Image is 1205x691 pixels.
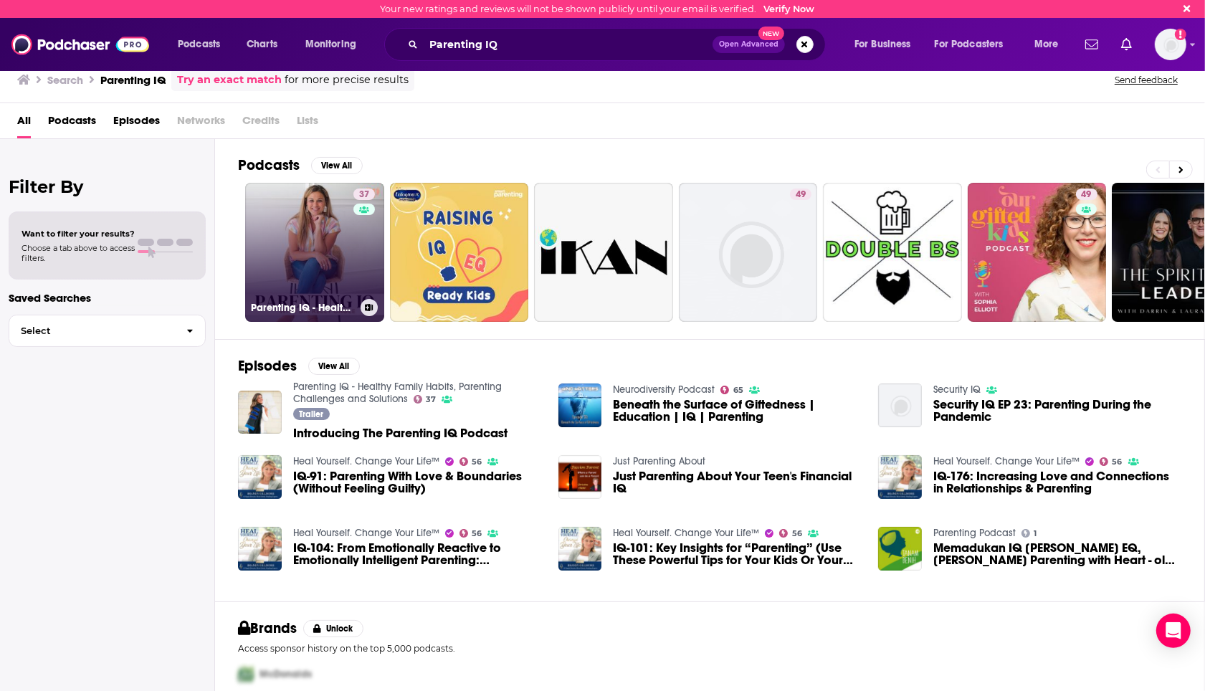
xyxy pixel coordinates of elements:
a: Podcasts [48,109,96,138]
h2: Podcasts [238,156,300,174]
button: open menu [295,33,375,56]
span: 65 [733,387,743,394]
button: open menu [168,33,239,56]
a: IQ-104: From Emotionally Reactive to Emotionally Intelligent Parenting: Preventing Negative Patterns [293,542,541,566]
img: IQ-104: From Emotionally Reactive to Emotionally Intelligent Parenting: Preventing Negative Patterns [238,527,282,571]
a: Charts [237,33,286,56]
button: open menu [844,33,929,56]
img: Memadukan IQ dan EQ, Pahami Yuk Parenting with Heart - oleh Ellen Patricia, MA(Counseling), ACC [878,527,922,571]
a: Just Parenting About Your Teen's Financial IQ [613,470,861,495]
a: Episodes [113,109,160,138]
button: open menu [1024,33,1077,56]
h3: Parenting IQ [100,73,166,87]
span: Lists [297,109,318,138]
div: Your new ratings and reviews will not be shown publicly until your email is verified. [380,4,814,14]
a: Introducing The Parenting IQ Podcast [293,427,508,439]
img: IQ-91: Parenting With Love & Boundaries (Without Feeling Guilty) [238,455,282,499]
a: IQ-176: Increasing Love and Connections in Relationships & Parenting [933,470,1181,495]
button: Open AdvancedNew [713,36,785,53]
h2: Episodes [238,357,297,375]
button: Send feedback [1110,74,1182,86]
h3: Parenting IQ - Healthy Family Habits, Parenting Challenges and Solutions [251,302,355,314]
a: IQ-91: Parenting With Love & Boundaries (Without Feeling Guilty) [293,470,541,495]
span: Memadukan IQ [PERSON_NAME] EQ, [PERSON_NAME] Parenting with Heart - oleh [PERSON_NAME] [PERSON_NA... [933,542,1181,566]
span: 37 [359,188,369,202]
a: Security IQ [933,383,981,396]
h3: Search [47,73,83,87]
img: IQ-101: Key Insights for “Parenting” (Use These Powerful Tips for Your Kids Or Your Child Self) [558,527,602,571]
a: 56 [779,529,802,538]
img: Introducing The Parenting IQ Podcast [238,391,282,434]
span: Want to filter your results? [22,229,135,239]
a: Heal Yourself. Change Your Life™ [613,527,759,539]
span: For Podcasters [935,34,1004,54]
a: Show notifications dropdown [1080,32,1104,57]
p: Saved Searches [9,291,206,305]
span: Networks [177,109,225,138]
span: for more precise results [285,72,409,88]
a: Parenting IQ - Healthy Family Habits, Parenting Challenges and Solutions [293,381,502,405]
a: Heal Yourself. Change Your Life™ [933,455,1080,467]
a: 37 [353,189,375,200]
span: Credits [242,109,280,138]
a: 37 [414,395,437,404]
span: 56 [472,459,482,465]
img: First Pro Logo [232,659,259,689]
a: 49 [1076,189,1097,200]
span: 37 [426,396,436,403]
a: Show notifications dropdown [1115,32,1138,57]
svg: Email not verified [1175,29,1186,40]
span: Monitoring [305,34,356,54]
a: Security IQ EP 23: Parenting During the Pandemic [933,399,1181,423]
a: Security IQ EP 23: Parenting During the Pandemic [878,383,922,427]
span: Select [9,326,175,335]
p: Access sponsor history on the top 5,000 podcasts. [238,643,1181,654]
a: Just Parenting About [613,455,705,467]
h2: Brands [238,619,297,637]
a: 1 [1021,529,1037,538]
a: 49 [679,183,818,322]
a: Heal Yourself. Change Your Life™ [293,455,439,467]
span: Podcasts [178,34,220,54]
a: Podchaser - Follow, Share and Rate Podcasts [11,31,149,58]
a: 56 [1100,457,1123,466]
a: Parenting Podcast [933,527,1016,539]
span: IQ-101: Key Insights for “Parenting” (Use These Powerful Tips for Your Kids Or Your Child Self) [613,542,861,566]
div: Open Intercom Messenger [1156,614,1191,648]
span: Charts [247,34,277,54]
a: Beneath the Surface of Giftedness | Education | IQ | Parenting [558,383,602,427]
a: 37Parenting IQ - Healthy Family Habits, Parenting Challenges and Solutions [245,183,384,322]
span: 56 [1113,459,1123,465]
span: Trailer [299,410,323,419]
span: Open Advanced [719,41,778,48]
span: Logged in as kevinscottsmith [1155,29,1186,60]
h2: Filter By [9,176,206,197]
img: Just Parenting About Your Teen's Financial IQ [558,455,602,499]
span: Choose a tab above to access filters. [22,243,135,263]
span: For Business [854,34,911,54]
span: 56 [472,530,482,537]
a: PodcastsView All [238,156,363,174]
a: 56 [459,529,482,538]
button: Select [9,315,206,347]
button: open menu [925,33,1024,56]
button: Unlock [303,620,364,637]
img: IQ-176: Increasing Love and Connections in Relationships & Parenting [878,455,922,499]
a: Beneath the Surface of Giftedness | Education | IQ | Parenting [613,399,861,423]
a: 56 [459,457,482,466]
div: Search podcasts, credits, & more... [398,28,839,61]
